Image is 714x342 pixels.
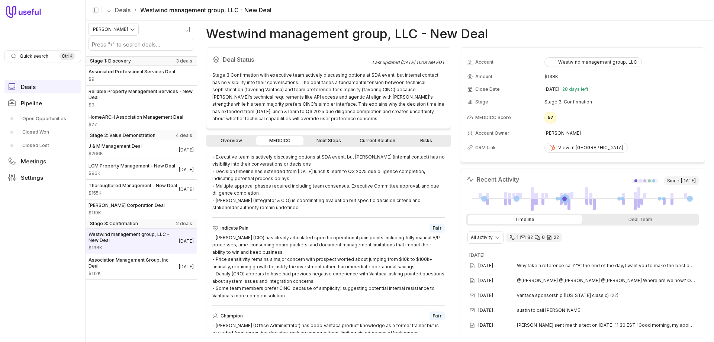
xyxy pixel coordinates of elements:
[212,71,445,122] div: Stage 3 Confirmation with executive team actively discussing options at SDA event, but internal c...
[90,221,138,227] span: Stage 3: Confirmation
[466,175,519,184] h2: Recent Activity
[21,84,36,90] span: Deals
[89,271,179,277] span: Amount
[562,86,588,92] span: 28 days left
[517,263,696,269] span: Why take a reference call? "At the end of the day, I want you to make the best decision for your ...
[89,210,165,216] span: Amount
[179,186,194,192] time: Deal Close Date
[183,24,194,35] button: Sort by
[544,57,642,67] button: Westwind management group, LLC
[469,252,485,258] time: [DATE]
[544,71,698,83] td: $138K
[89,163,175,169] span: LCM Property Management - New Deal
[212,234,445,300] div: - [PERSON_NAME] (CIO) has clearly articulated specific operational pain points including fully ma...
[544,127,698,139] td: [PERSON_NAME]
[86,228,197,254] a: Westwind management group, LLC - New Deal$138K[DATE]
[475,99,488,105] span: Stage
[475,145,496,151] span: CRM Link
[89,257,179,269] span: Association Management Group, Inc. Deal
[89,69,175,75] span: Associated Professional Services Deal
[212,224,445,233] div: Indicate Pain
[86,254,197,279] a: Association Management Group, Inc. Deal$112K[DATE]
[89,89,194,100] span: Reliable Property Management Services - New Deal
[176,58,192,64] span: 3 deals
[89,183,177,189] span: Thoroughbred Management - New Deal
[475,59,493,65] span: Account
[544,143,628,153] a: View in [GEOGRAPHIC_DATA]
[90,132,155,138] span: Stage 2: Value Demonstration
[432,225,442,231] span: Fair
[478,278,493,284] time: [DATE]
[4,171,81,184] a: Settings
[4,126,81,138] a: Closed Won
[90,58,131,64] span: Stage 1: Discovery
[89,202,165,208] span: [PERSON_NAME] Corporation Deal
[354,136,401,145] a: Current Solution
[179,147,194,153] time: Deal Close Date
[256,136,303,145] a: MEDDICC
[478,322,493,328] time: [DATE]
[89,38,194,50] input: Search deals by name
[89,170,175,176] span: Amount
[544,112,556,124] div: 57
[544,86,559,92] time: [DATE]
[4,113,81,151] div: Pipeline submenu
[506,233,562,242] div: 1 call and 82 email threads
[517,322,696,328] span: [PERSON_NAME] sent me this text on [DATE] 11:30 EST "Good morning, my apologies for the last few ...
[4,113,81,125] a: Open Opportunities
[212,311,445,320] div: Champion
[21,100,42,106] span: Pipeline
[179,264,194,270] time: Deal Close Date
[89,231,179,243] span: Westwind management group, LLC - New Deal
[101,6,103,15] span: |
[20,53,52,59] span: Quick search...
[86,20,197,342] nav: Deals
[402,136,450,145] a: Risks
[176,132,192,138] span: 4 deals
[549,59,637,65] div: Westwind management group, LLC
[89,122,183,128] span: Amount
[4,96,81,110] a: Pipeline
[549,145,623,151] div: View in [GEOGRAPHIC_DATA]
[475,74,492,80] span: Amount
[432,313,442,319] span: Fair
[401,60,445,65] time: [DATE] 11:08 AM EDT
[664,176,699,185] span: Since
[21,175,43,180] span: Settings
[89,190,177,196] span: Amount
[4,80,81,93] a: Deals
[86,199,197,219] a: [PERSON_NAME] Corporation Deal$119K
[681,178,696,184] time: [DATE]
[86,66,197,85] a: Associated Professional Services Deal$9
[115,6,131,15] a: Deals
[89,143,142,149] span: J & M Management Deal
[517,278,696,284] span: @[PERSON_NAME] @[PERSON_NAME] @[PERSON_NAME] Where are we now? Onsite earlier this year Did deep ...
[212,54,372,65] h2: Deal Status
[4,154,81,168] a: Meetings
[86,160,197,179] a: LCM Property Management - New Deal$96K[DATE]
[86,140,197,160] a: J & M Management Deal$266K[DATE]
[89,245,179,251] span: Amount
[86,111,197,131] a: HomeARCH Association Management Deal$27
[478,293,493,298] time: [DATE]
[478,263,493,269] time: [DATE]
[475,130,509,136] span: Account Owner
[475,86,500,92] span: Close Date
[134,6,271,15] li: Westwind management group, LLC - New Deal
[89,114,183,120] span: HomeARCH Association Management Deal
[517,293,609,298] span: vantaca sponsorship ([US_STATE] classic)
[610,293,618,298] span: 22 emails in thread
[305,136,352,145] a: Next Steps
[206,29,488,38] h1: Westwind management group, LLC - New Deal
[468,215,582,224] div: Timeline
[179,167,194,173] time: Deal Close Date
[583,215,698,224] div: Deal Team
[475,115,511,121] span: MEDDICC Score
[212,153,445,211] div: - Executive team is actively discussing options at SDA event, but [PERSON_NAME] (internal contact...
[89,76,175,82] span: Amount
[372,60,445,65] div: Last updated
[89,151,142,157] span: Amount
[89,102,194,108] span: Amount
[179,238,194,244] time: Deal Close Date
[86,180,197,199] a: Thoroughbred Management - New Deal$155K[DATE]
